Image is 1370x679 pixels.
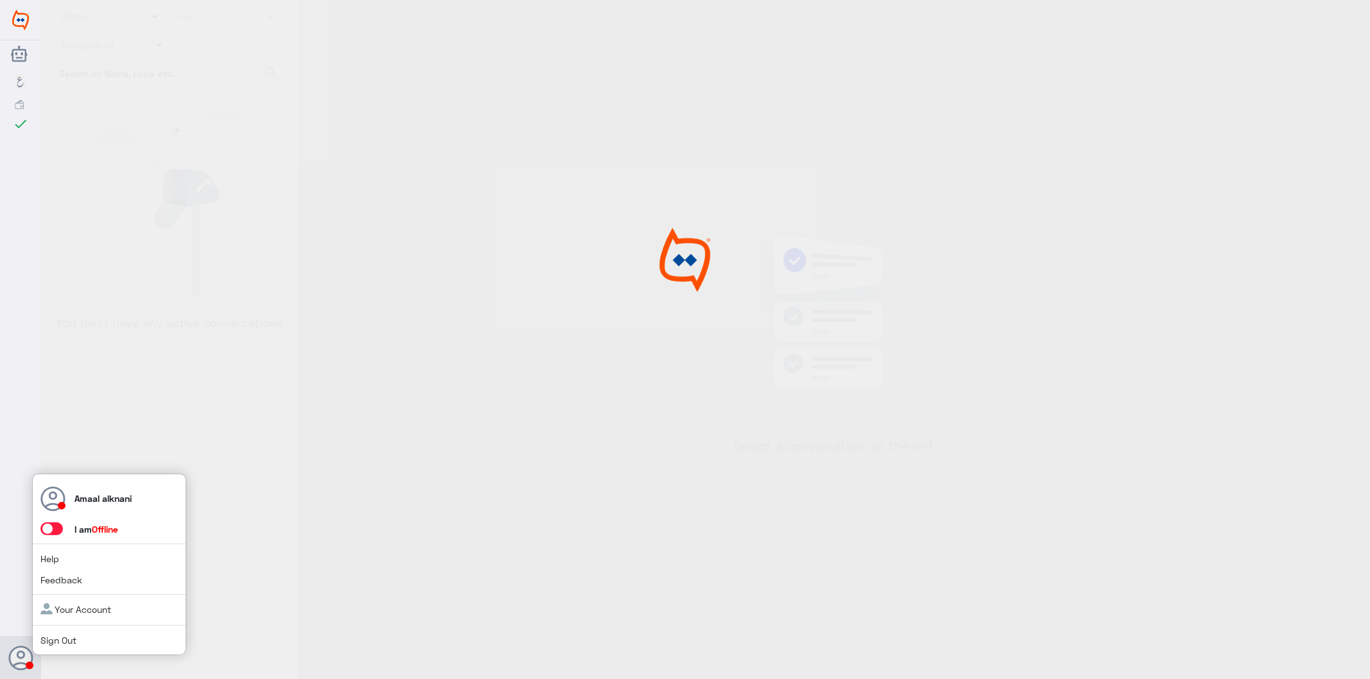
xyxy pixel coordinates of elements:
[40,574,82,585] a: Feedback
[92,524,118,535] span: Offline
[13,116,28,132] i: check
[40,553,59,564] a: Help
[75,492,132,505] p: Amaal alknani
[75,524,118,535] span: I am
[8,646,33,670] button: Avatar
[40,635,76,646] a: Sign Out
[40,604,111,615] a: Your Account
[12,10,29,30] img: Widebot Logo
[637,228,733,292] img: logo.png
